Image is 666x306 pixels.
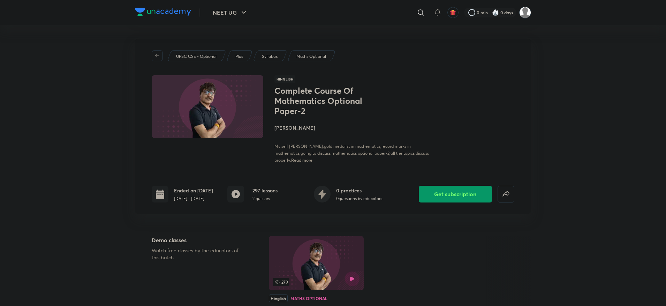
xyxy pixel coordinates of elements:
[290,296,327,300] div: Maths Optional
[234,53,244,60] a: Plus
[273,278,289,286] span: 279
[152,236,247,244] h5: Demo classes
[419,186,492,202] button: Get subscription
[291,157,312,163] span: Read more
[498,186,514,202] button: false
[295,53,327,60] a: Maths Optional
[152,247,247,261] p: Watch free classes by the educators of this batch
[519,7,531,18] img: Alan Pail.M
[151,75,264,139] img: Thumbnail
[235,53,243,60] p: Plus
[176,53,217,60] p: UPSC CSE - Optional
[135,8,191,18] a: Company Logo
[450,9,456,16] img: avatar
[274,144,429,163] span: My self [PERSON_NAME],gold medalist in mathematics,record marks in mathematics,going to discuss m...
[252,187,278,194] h6: 297 lessons
[336,196,382,202] p: 0 questions by educators
[209,6,252,20] button: NEET UG
[174,187,213,194] h6: Ended on [DATE]
[269,294,288,302] div: Hinglish
[174,196,213,202] p: [DATE] - [DATE]
[492,9,499,16] img: streak
[262,53,278,60] p: Syllabus
[274,86,388,116] h1: Complete Course Of Mathematics Optional Paper-2
[274,75,295,83] span: Hinglish
[252,196,278,202] p: 2 quizzes
[261,53,279,60] a: Syllabus
[175,53,218,60] a: UPSC CSE - Optional
[447,7,459,18] button: avatar
[274,124,431,131] h4: [PERSON_NAME]
[135,8,191,16] img: Company Logo
[296,53,326,60] p: Maths Optional
[336,187,382,194] h6: 0 practices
